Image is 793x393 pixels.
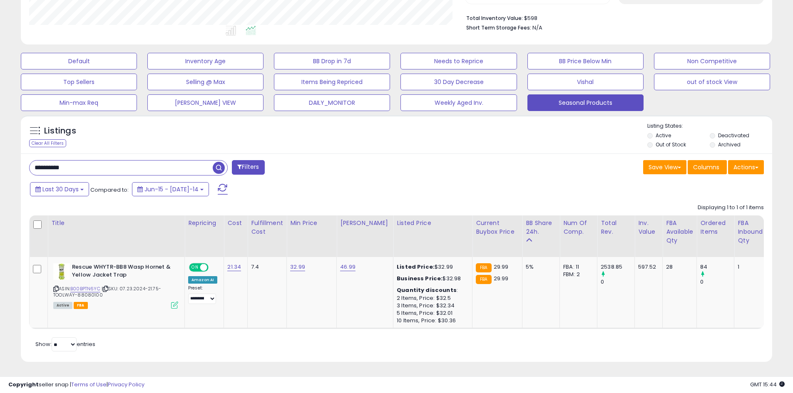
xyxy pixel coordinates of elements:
button: Selling @ Max [147,74,264,90]
a: 21.34 [227,263,241,271]
button: Seasonal Products [527,94,644,111]
button: Vishal [527,74,644,90]
button: Default [21,53,137,69]
button: Actions [728,160,764,174]
div: Min Price [290,219,333,227]
span: Compared to: [90,186,129,194]
b: Quantity discounts [397,286,457,294]
button: Save View [643,160,686,174]
div: 597.52 [638,263,656,271]
div: Title [51,219,181,227]
button: Non Competitive [654,53,770,69]
span: Jun-15 - [DATE]-14 [144,185,199,193]
b: Rescue WHYTR-BB8 Wasp Hornet & Yellow Jacket Trap [72,263,173,281]
p: Listing States: [647,122,772,130]
span: Last 30 Days [42,185,79,193]
div: Cost [227,219,244,227]
div: 2538.85 [601,263,634,271]
span: 29.99 [494,274,509,282]
div: 5% [526,263,553,271]
span: ON [190,264,200,271]
span: 29.99 [494,263,509,271]
button: Inventory Age [147,53,264,69]
span: Columns [693,163,719,171]
strong: Copyright [8,381,39,388]
div: Inv. value [638,219,659,236]
div: 84 [700,263,734,271]
div: Ordered Items [700,219,731,236]
a: Terms of Use [71,381,107,388]
label: Deactivated [718,132,749,139]
label: Out of Stock [656,141,686,148]
button: out of stock View [654,74,770,90]
button: Jun-15 - [DATE]-14 [132,182,209,196]
div: 3 Items, Price: $32.34 [397,302,466,309]
small: FBA [476,275,491,284]
button: Last 30 Days [30,182,89,196]
span: FBA [74,302,88,309]
button: Top Sellers [21,74,137,90]
div: FBA inbound Qty [738,219,763,245]
button: Items Being Repriced [274,74,390,90]
div: : [397,287,466,294]
button: Needs to Reprice [400,53,517,69]
div: Amazon AI [188,276,217,284]
button: BB Price Below Min [527,53,644,69]
button: Columns [688,160,727,174]
button: [PERSON_NAME] VIEW [147,94,264,111]
a: 46.99 [340,263,355,271]
div: [PERSON_NAME] [340,219,390,227]
div: 1 [738,263,760,271]
a: Privacy Policy [108,381,144,388]
span: | SKU: 07.23.2024-21.75-TOOLWAY-88080100 [53,285,161,298]
button: Filters [232,160,264,175]
div: Num of Comp. [563,219,594,236]
img: 41TRgcqa-UL._SL40_.jpg [53,263,70,280]
label: Archived [718,141,741,148]
b: Business Price: [397,274,442,282]
span: 2025-08-14 15:44 GMT [750,381,785,388]
div: FBM: 2 [563,271,591,278]
span: OFF [207,264,221,271]
label: Active [656,132,671,139]
span: Show: entries [35,340,95,348]
div: FBA Available Qty [666,219,693,245]
div: seller snap | | [8,381,144,389]
div: FBA: 11 [563,263,591,271]
div: Preset: [188,285,217,304]
div: 5 Items, Price: $32.01 [397,309,466,317]
div: Clear All Filters [29,139,66,147]
button: Weekly Aged Inv. [400,94,517,111]
b: Listed Price: [397,263,435,271]
b: Short Term Storage Fees: [466,24,531,31]
small: FBA [476,263,491,272]
b: Total Inventory Value: [466,15,523,22]
div: 28 [666,263,690,271]
div: ASIN: [53,263,178,308]
button: Min-max Req [21,94,137,111]
div: $32.98 [397,275,466,282]
li: $598 [466,12,758,22]
span: All listings currently available for purchase on Amazon [53,302,72,309]
div: Current Buybox Price [476,219,519,236]
button: 30 Day Decrease [400,74,517,90]
div: Listed Price [397,219,469,227]
div: 10 Items, Price: $30.36 [397,317,466,324]
div: BB Share 24h. [526,219,556,236]
div: 0 [601,278,634,286]
div: 2 Items, Price: $32.5 [397,294,466,302]
div: 0 [700,278,734,286]
a: B00BPTN6YC [70,285,100,292]
div: Repricing [188,219,220,227]
div: Displaying 1 to 1 of 1 items [698,204,764,212]
div: Fulfillment Cost [251,219,283,236]
span: N/A [532,24,542,32]
button: DAILY_MONITOR [274,94,390,111]
div: 7.4 [251,263,280,271]
div: Total Rev. [601,219,631,236]
h5: Listings [44,125,76,137]
div: $32.99 [397,263,466,271]
a: 32.99 [290,263,305,271]
button: BB Drop in 7d [274,53,390,69]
